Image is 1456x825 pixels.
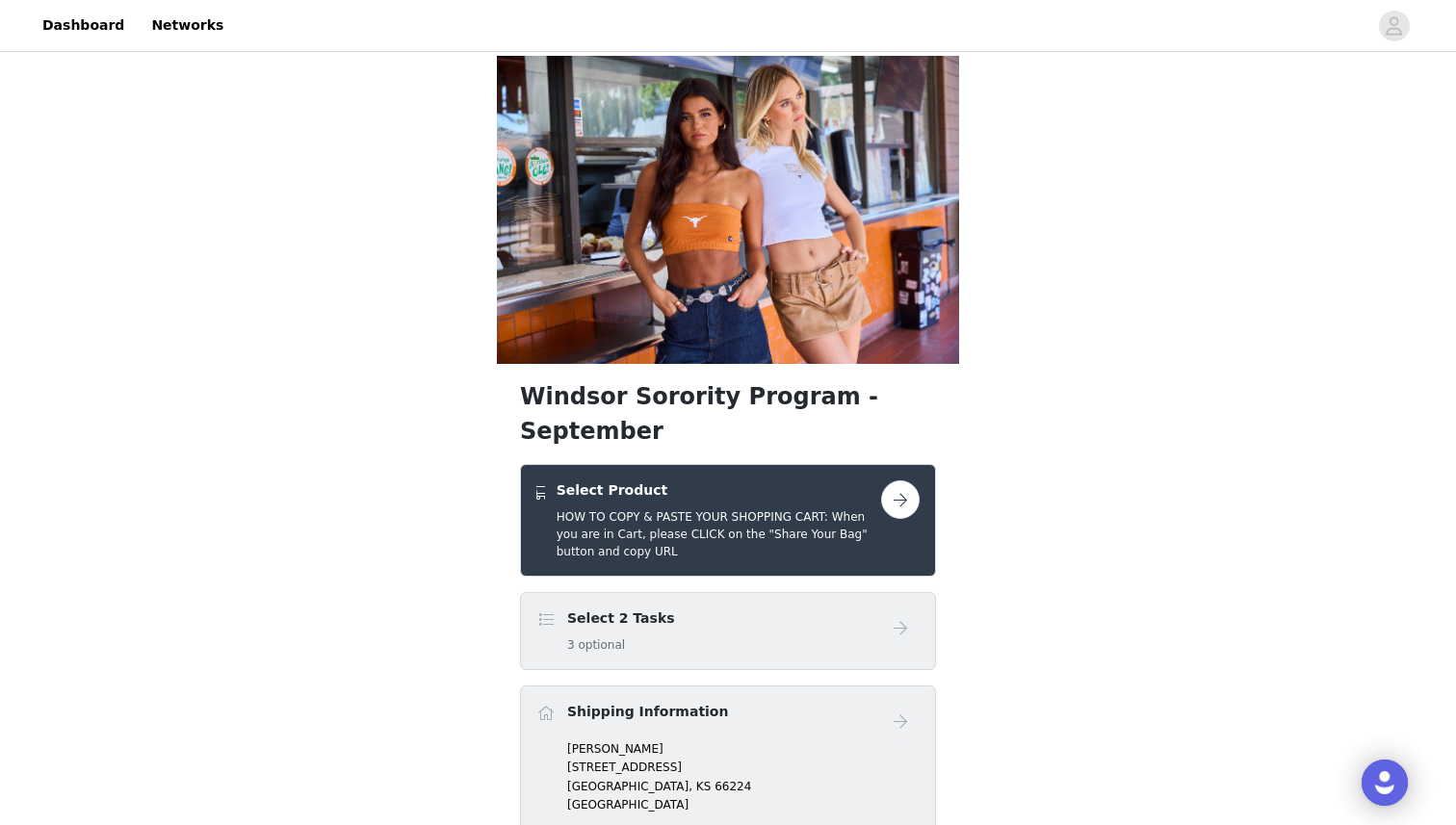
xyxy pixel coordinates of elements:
[1385,11,1403,41] div: avatar
[567,608,675,629] h4: Select 2 Tasks
[567,636,675,654] h5: 3 optional
[715,780,751,793] span: 66224
[567,796,920,813] p: [GEOGRAPHIC_DATA]
[567,740,920,758] p: [PERSON_NAME]
[696,780,712,793] span: KS
[557,480,881,501] h4: Select Product
[1362,760,1408,806] div: Open Intercom Messenger
[520,592,936,670] div: Select 2 Tasks
[567,759,920,776] p: [STREET_ADDRESS]
[520,379,936,449] h1: Windsor Sorority Program - September
[567,702,728,722] h4: Shipping Information
[520,464,936,577] div: Select Product
[31,4,136,47] a: Dashboard
[497,56,959,364] img: campaign image
[567,780,692,793] span: [GEOGRAPHIC_DATA],
[557,508,881,560] h5: HOW TO COPY & PASTE YOUR SHOPPING CART: When you are in Cart, please CLICK on the "Share Your Bag...
[140,4,235,47] a: Networks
